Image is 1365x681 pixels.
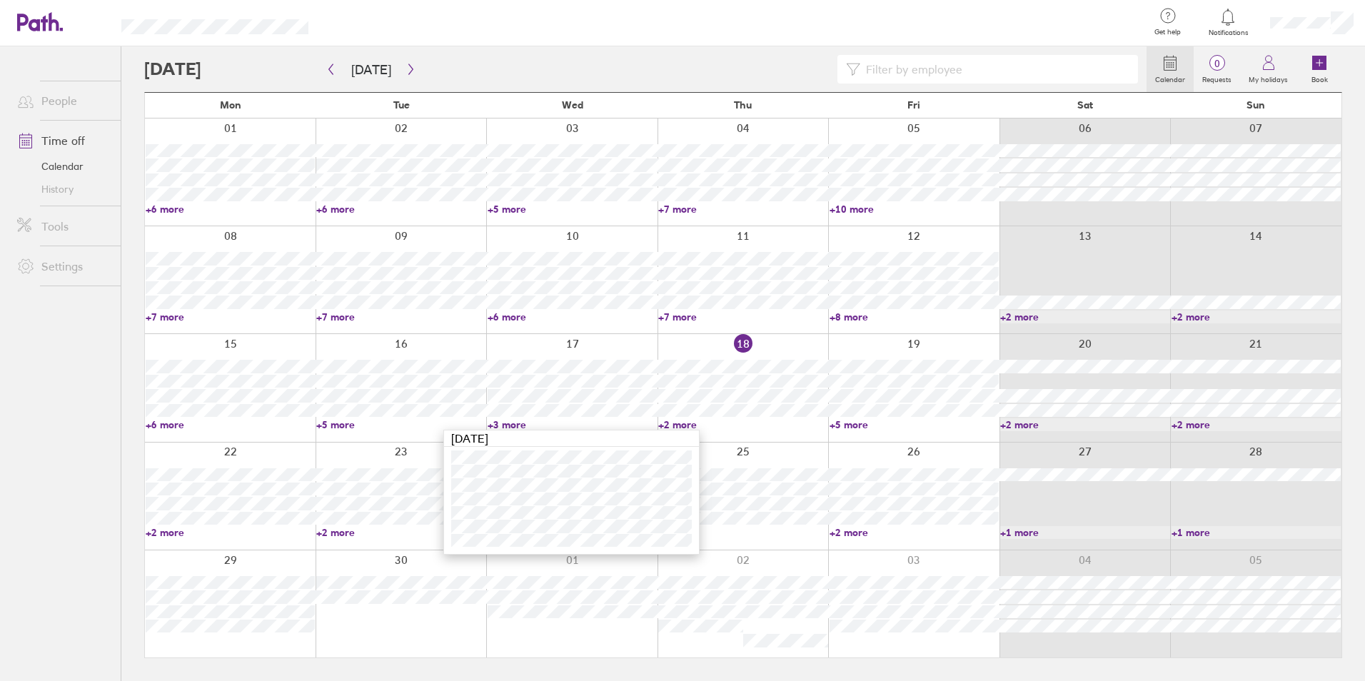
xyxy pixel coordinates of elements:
[1000,311,1169,323] a: +2 more
[658,311,827,323] a: +7 more
[316,203,485,216] a: +6 more
[316,418,485,431] a: +5 more
[1000,418,1169,431] a: +2 more
[1205,7,1251,37] a: Notifications
[1172,526,1341,539] a: +1 more
[1147,46,1194,92] a: Calendar
[488,311,657,323] a: +6 more
[830,526,999,539] a: +2 more
[316,526,485,539] a: +2 more
[6,155,121,178] a: Calendar
[1303,71,1336,84] label: Book
[860,56,1129,83] input: Filter by employee
[6,86,121,115] a: People
[146,526,315,539] a: +2 more
[1296,46,1342,92] a: Book
[340,58,403,81] button: [DATE]
[316,311,485,323] a: +7 more
[1240,71,1296,84] label: My holidays
[734,99,752,111] span: Thu
[830,203,999,216] a: +10 more
[6,252,121,281] a: Settings
[220,99,241,111] span: Mon
[6,178,121,201] a: History
[658,203,827,216] a: +7 more
[907,99,920,111] span: Fri
[830,418,999,431] a: +5 more
[488,418,657,431] a: +3 more
[6,126,121,155] a: Time off
[658,418,827,431] a: +2 more
[1144,28,1191,36] span: Get help
[146,203,315,216] a: +6 more
[658,526,827,539] a: +1 more
[1240,46,1296,92] a: My holidays
[1194,58,1240,69] span: 0
[488,203,657,216] a: +5 more
[1246,99,1265,111] span: Sun
[444,430,699,447] div: [DATE]
[1194,46,1240,92] a: 0Requests
[146,311,315,323] a: +7 more
[146,418,315,431] a: +6 more
[1147,71,1194,84] label: Calendar
[393,99,410,111] span: Tue
[6,212,121,241] a: Tools
[1205,29,1251,37] span: Notifications
[1000,526,1169,539] a: +1 more
[1194,71,1240,84] label: Requests
[1077,99,1093,111] span: Sat
[562,99,583,111] span: Wed
[1172,311,1341,323] a: +2 more
[830,311,999,323] a: +8 more
[1172,418,1341,431] a: +2 more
